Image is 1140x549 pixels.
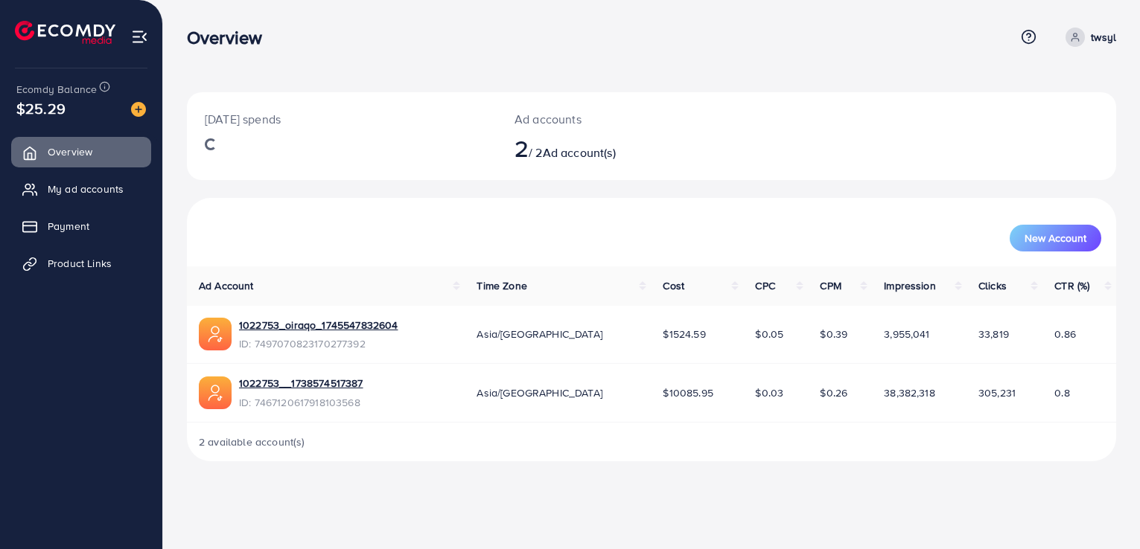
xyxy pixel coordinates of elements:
p: twsyl [1091,28,1116,46]
span: Overview [48,144,92,159]
span: CPC [755,278,774,293]
a: Product Links [11,248,151,278]
p: Ad accounts [515,110,711,128]
span: 2 available account(s) [199,434,305,449]
span: New Account [1025,233,1086,243]
span: Time Zone [477,278,526,293]
h2: / 2 [515,134,711,162]
span: $0.26 [820,385,847,400]
img: ic-ads-acc.e4c84228.svg [199,318,232,350]
span: 33,819 [978,327,1009,341]
span: Payment [48,219,89,234]
span: 305,231 [978,385,1016,400]
p: [DATE] spends [205,110,479,128]
span: Clicks [978,278,1007,293]
span: Asia/[GEOGRAPHIC_DATA] [477,385,602,400]
img: logo [15,21,115,44]
span: Asia/[GEOGRAPHIC_DATA] [477,327,602,341]
a: 1022753__1738574517387 [239,376,363,391]
span: ID: 7497070823170277392 [239,336,398,351]
span: Ad Account [199,278,254,293]
span: $0.05 [755,327,783,341]
span: CPM [820,278,841,293]
span: $1524.59 [663,327,705,341]
span: $0.39 [820,327,847,341]
span: Product Links [48,256,112,271]
span: Ecomdy Balance [16,82,97,97]
img: menu [131,28,148,45]
span: Cost [663,278,684,293]
span: $0.03 [755,385,783,400]
span: $25.29 [16,97,66,119]
span: 2 [515,131,529,165]
span: 0.86 [1054,327,1076,341]
span: 0.8 [1054,385,1069,400]
img: ic-ads-acc.e4c84228.svg [199,376,232,409]
button: New Account [1010,225,1101,251]
a: Overview [11,137,151,167]
span: My ad accounts [48,182,124,196]
span: $10085.95 [663,385,713,400]
a: 1022753_oiraqo_1745547832604 [239,318,398,333]
h3: Overview [187,27,274,48]
span: Impression [884,278,936,293]
img: image [131,102,146,117]
a: twsyl [1060,28,1116,47]
span: 38,382,318 [884,385,935,400]
span: 3,955,041 [884,327,929,341]
span: ID: 7467120617918103568 [239,395,363,410]
a: My ad accounts [11,174,151,204]
span: Ad account(s) [543,144,616,161]
a: Payment [11,211,151,241]
span: CTR (%) [1054,278,1089,293]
